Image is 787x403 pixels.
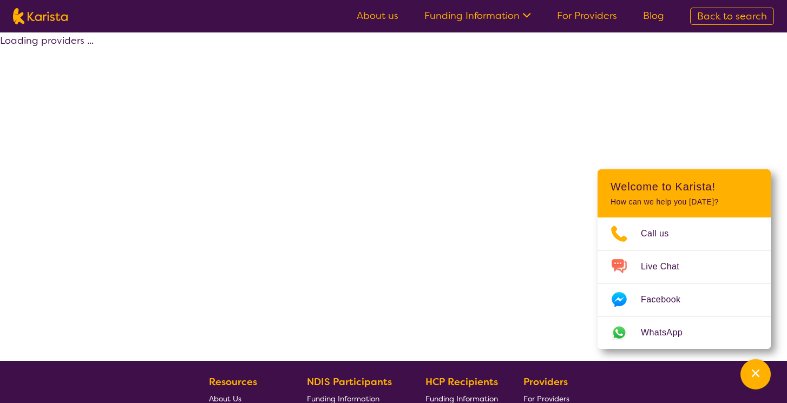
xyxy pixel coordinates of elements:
[523,375,568,388] b: Providers
[690,8,774,25] a: Back to search
[357,9,398,22] a: About us
[641,325,696,341] span: WhatsApp
[643,9,664,22] a: Blog
[611,180,758,193] h2: Welcome to Karista!
[425,375,498,388] b: HCP Recipients
[13,8,68,24] img: Karista logo
[557,9,617,22] a: For Providers
[697,10,767,23] span: Back to search
[611,197,758,207] p: How can we help you [DATE]?
[209,375,257,388] b: Resources
[598,217,771,349] ul: Choose channel
[641,292,693,308] span: Facebook
[598,169,771,349] div: Channel Menu
[641,259,692,275] span: Live Chat
[424,9,531,22] a: Funding Information
[641,226,682,242] span: Call us
[307,375,392,388] b: NDIS Participants
[598,316,771,349] a: Web link opens in a new tab.
[740,359,771,389] button: Channel Menu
